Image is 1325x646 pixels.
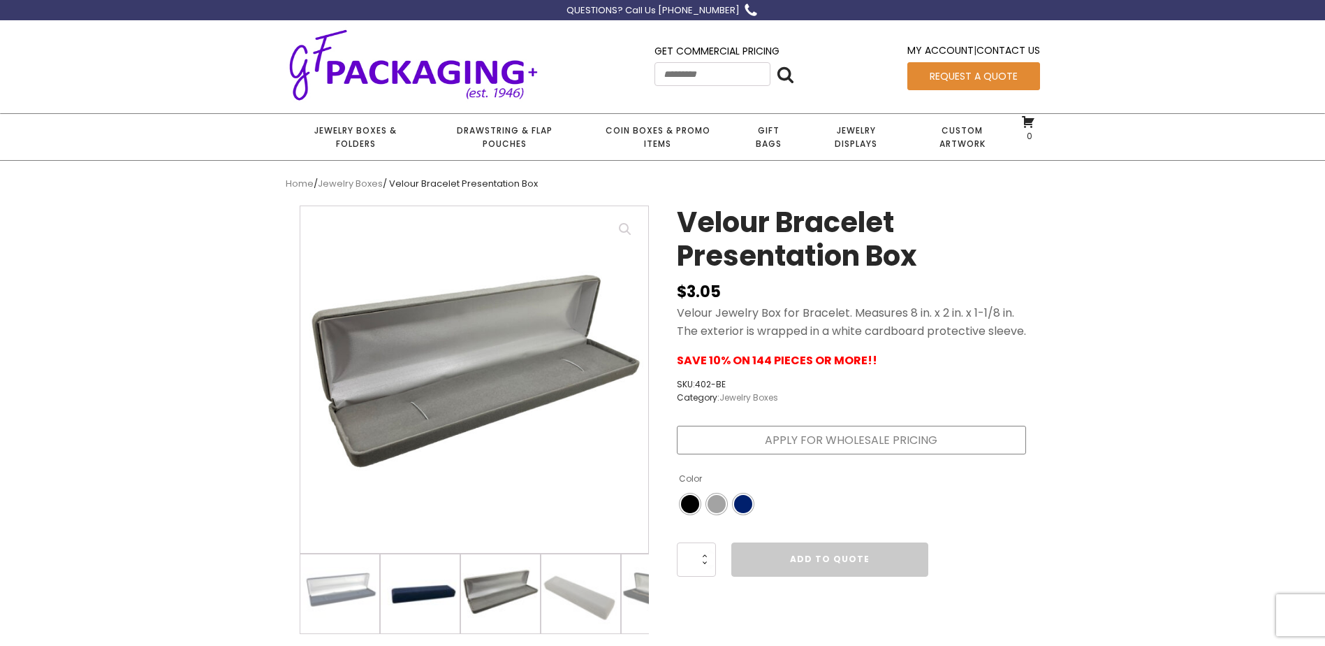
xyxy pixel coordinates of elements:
a: Jewelry Boxes [719,392,778,403]
a: Jewelry Boxes [318,177,383,190]
span: SKU: [677,378,778,391]
div: QUESTIONS? Call Us [PHONE_NUMBER] [566,3,740,18]
p: Velour Jewelry Box for Bracelet. Measures 8 in. x 2 in. x 1-1/8 in. The exterior is wrapped in a ... [677,304,1026,340]
a: Request a Quote [907,62,1040,90]
a: Home [286,177,314,190]
a: Add to Quote [731,543,928,576]
img: Navy Blue Velour Jewelry Presentation Box for a bracelet - closed. [381,554,460,633]
a: Contact Us [976,43,1040,57]
a: Apply for Wholesale Pricing [677,426,1026,455]
a: Gift Bags [733,114,805,160]
li: Black [680,494,701,515]
nav: Breadcrumb [286,177,1040,192]
label: Color [679,468,702,490]
a: Jewelry Boxes & Folders [286,114,426,160]
img: 41025 Grey Velour Bracelet Box [461,554,540,633]
a: View full-screen image gallery [613,217,638,242]
li: Navy Blue [733,494,754,515]
a: Get Commercial Pricing [654,44,779,58]
span: 402-BE [695,378,726,390]
img: GF Packaging + - Established 1946 [286,27,541,103]
h1: Velour Bracelet Presentation Box [677,206,1026,280]
a: 0 [1021,115,1035,141]
span: Category: [677,391,778,404]
a: Custom Artwork [908,114,1016,160]
img: Navy Blue Jewelry Velour Presentation Box open showing bottom pad with two tabs to hold a bracele... [300,554,379,633]
img: 402BE Black Velour Bracelet box shown with bracelet [622,554,701,633]
strong: SAVE 10% ON 144 PIECES OR MORE!! [677,352,877,368]
a: My Account [907,43,974,57]
a: Coin Boxes & Promo Items [583,114,732,160]
ul: Color [677,491,928,517]
input: Product quantity [677,543,716,576]
a: Jewelry Displays [805,114,908,160]
li: Grey [706,494,727,515]
div: | [907,43,1040,62]
span: 0 [1023,130,1032,142]
img: Grey Velour Jewelry Presentation Box for a bracelet, closed. [541,554,620,633]
a: Drawstring & Flap Pouches [426,114,583,160]
bdi: 3.05 [677,281,721,303]
span: $ [677,281,687,303]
